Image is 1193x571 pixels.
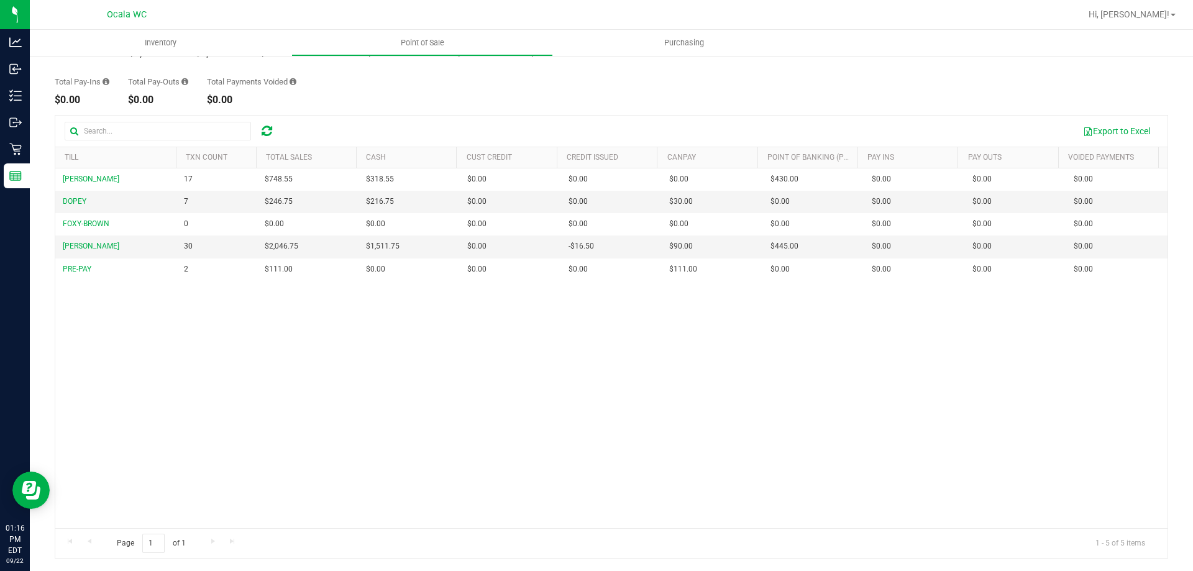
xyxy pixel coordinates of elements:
span: $0.00 [467,218,487,230]
span: 17 [184,173,193,185]
span: 7 [184,196,188,208]
a: Till [65,153,78,162]
span: Page of 1 [106,534,196,553]
i: Sum of all cash pay-ins added to tills within the date range. [103,78,109,86]
span: Purchasing [647,37,721,48]
span: $0.00 [1074,173,1093,185]
span: $0.00 [366,218,385,230]
span: $430.00 [770,173,798,185]
a: Voided Payments [1068,153,1134,162]
a: TXN Count [186,153,227,162]
span: [PERSON_NAME] [63,175,119,183]
a: Credit Issued [567,153,618,162]
span: [PERSON_NAME] [63,242,119,250]
span: $0.00 [669,218,688,230]
div: Total Payments Voided [207,78,296,86]
div: $0.00 [260,48,344,58]
span: $0.00 [467,240,487,252]
p: 01:16 PM EDT [6,523,24,556]
span: $246.75 [265,196,293,208]
span: $0.00 [569,218,588,230]
span: $0.00 [467,196,487,208]
span: $0.00 [972,263,992,275]
span: $0.00 [972,240,992,252]
span: $0.00 [1074,263,1093,275]
inline-svg: Retail [9,143,22,155]
span: $0.00 [770,263,790,275]
span: $0.00 [569,173,588,185]
span: $216.75 [366,196,394,208]
a: Pay Outs [968,153,1002,162]
span: FOXY-BROWN [63,219,109,228]
inline-svg: Outbound [9,116,22,129]
inline-svg: Reports [9,170,22,182]
span: $0.00 [872,240,891,252]
inline-svg: Inbound [9,63,22,75]
span: $0.00 [1074,196,1093,208]
div: $875.00 [529,48,638,58]
span: Point of Sale [384,37,461,48]
div: $0.00 [128,95,188,105]
input: 1 [142,534,165,553]
div: -$16.50 [363,48,437,58]
div: $0.00 [207,95,296,105]
i: Sum of all cash pay-outs removed from tills within the date range. [181,78,188,86]
span: DOPEY [63,197,86,206]
span: $748.55 [265,173,293,185]
a: Cust Credit [467,153,512,162]
button: Export to Excel [1075,121,1158,142]
span: $445.00 [770,240,798,252]
span: Inventory [128,37,193,48]
div: $3,153.05 [129,48,176,58]
a: Point of Banking (POB) [767,153,856,162]
span: $0.00 [872,173,891,185]
span: 30 [184,240,193,252]
span: $0.00 [669,173,688,185]
div: Total Pay-Ins [55,78,109,86]
a: Inventory [30,30,291,56]
span: $0.00 [366,263,385,275]
input: Search... [65,122,251,140]
span: $0.00 [265,218,284,230]
inline-svg: Inventory [9,89,22,102]
span: $0.00 [770,196,790,208]
a: Purchasing [553,30,815,56]
span: $30.00 [669,196,693,208]
span: Ocala WC [107,9,147,20]
inline-svg: Analytics [9,36,22,48]
span: 0 [184,218,188,230]
i: Sum of all voided payment transaction amounts (excluding tips and transaction fees) within the da... [290,78,296,86]
span: $111.00 [669,263,697,275]
span: $90.00 [669,240,693,252]
iframe: Resource center [12,472,50,509]
span: Hi, [PERSON_NAME]! [1089,9,1169,19]
span: $0.00 [872,218,891,230]
a: Cash [366,153,386,162]
span: $0.00 [569,263,588,275]
span: $0.00 [872,263,891,275]
a: CanPay [667,153,696,162]
span: $0.00 [872,196,891,208]
span: $318.55 [366,173,394,185]
span: $111.00 [265,263,293,275]
a: Pay Ins [867,153,894,162]
span: $0.00 [1074,240,1093,252]
div: 56 [55,48,110,58]
span: $0.00 [972,218,992,230]
span: $0.00 [467,173,487,185]
span: $0.00 [569,196,588,208]
span: 2 [184,263,188,275]
span: -$16.50 [569,240,594,252]
span: $0.00 [467,263,487,275]
span: $1,511.75 [366,240,400,252]
a: Total Sales [266,153,312,162]
div: $231.00 [456,48,511,58]
div: $2,047.05 [195,48,241,58]
span: $0.00 [972,196,992,208]
div: Total Pay-Outs [128,78,188,86]
span: $2,046.75 [265,240,298,252]
p: 09/22 [6,556,24,565]
span: $0.00 [770,218,790,230]
span: $0.00 [972,173,992,185]
span: 1 - 5 of 5 items [1086,534,1155,552]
